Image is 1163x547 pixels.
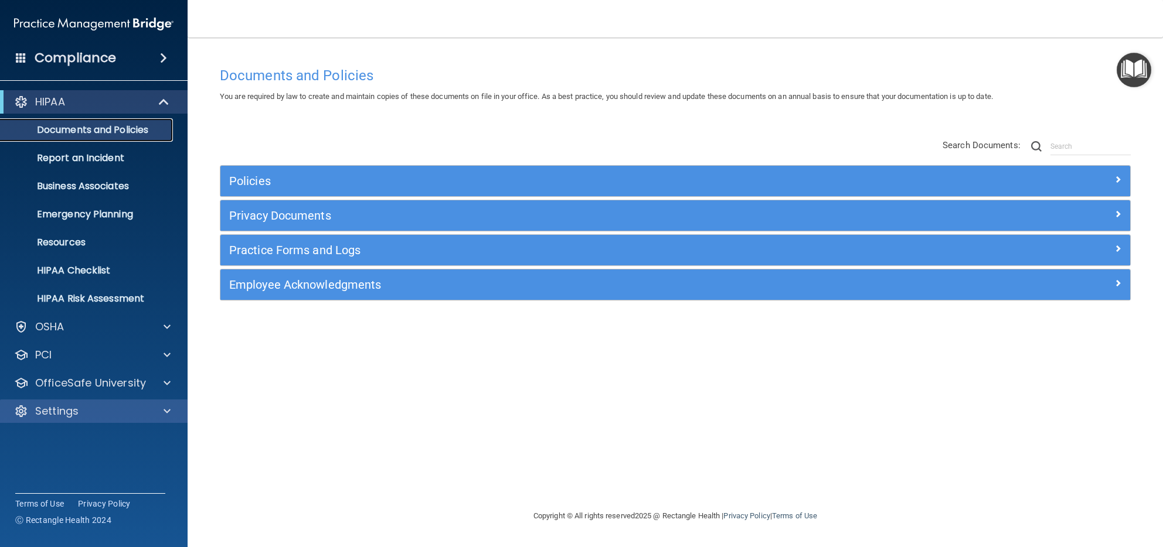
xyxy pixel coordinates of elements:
[14,12,174,36] img: PMB logo
[229,278,894,291] h5: Employee Acknowledgments
[15,514,111,526] span: Ⓒ Rectangle Health 2024
[35,95,65,109] p: HIPAA
[229,209,894,222] h5: Privacy Documents
[35,50,116,66] h4: Compliance
[461,497,889,535] div: Copyright © All rights reserved 2025 @ Rectangle Health | |
[229,275,1121,294] a: Employee Acknowledgments
[35,348,52,362] p: PCI
[78,498,131,510] a: Privacy Policy
[1031,141,1042,152] img: ic-search.3b580494.png
[229,244,894,257] h5: Practice Forms and Logs
[14,404,171,418] a: Settings
[8,265,168,276] p: HIPAA Checklist
[1117,53,1151,87] button: Open Resource Center
[220,92,993,101] span: You are required by law to create and maintain copies of these documents on file in your office. ...
[1104,466,1149,511] iframe: Drift Widget Chat Controller
[943,140,1021,151] span: Search Documents:
[14,348,171,362] a: PCI
[723,511,770,520] a: Privacy Policy
[14,95,170,109] a: HIPAA
[772,511,817,520] a: Terms of Use
[1050,138,1131,155] input: Search
[220,68,1131,83] h4: Documents and Policies
[229,175,894,187] h5: Policies
[8,237,168,248] p: Resources
[35,404,79,418] p: Settings
[229,241,1121,259] a: Practice Forms and Logs
[14,320,171,334] a: OSHA
[35,376,146,390] p: OfficeSafe University
[14,376,171,390] a: OfficeSafe University
[8,152,168,164] p: Report an Incident
[229,172,1121,190] a: Policies
[15,498,64,510] a: Terms of Use
[8,208,168,220] p: Emergency Planning
[8,180,168,192] p: Business Associates
[8,293,168,305] p: HIPAA Risk Assessment
[229,206,1121,225] a: Privacy Documents
[35,320,64,334] p: OSHA
[8,124,168,136] p: Documents and Policies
